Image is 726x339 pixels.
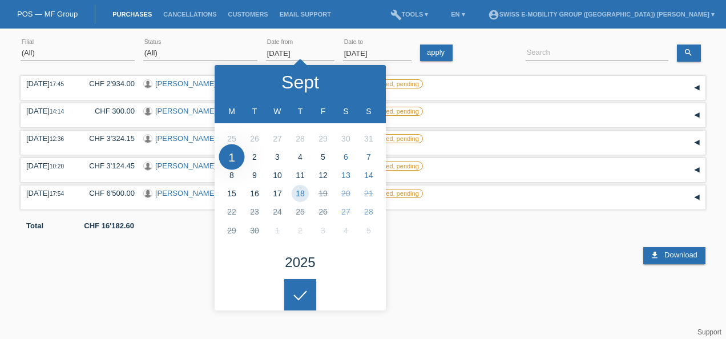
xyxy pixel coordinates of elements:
[688,162,705,179] div: expand/collapse
[26,162,72,170] div: [DATE]
[482,11,720,18] a: account_circleSwiss E-Mobility Group ([GEOGRAPHIC_DATA]) [PERSON_NAME] ▾
[445,11,470,18] a: EN ▾
[107,11,158,18] a: Purchases
[688,134,705,151] div: expand/collapse
[17,10,78,18] a: POS — MF Group
[664,251,697,259] span: Download
[155,162,216,170] a: [PERSON_NAME]
[80,79,135,88] div: CHF 2'934.00
[155,107,216,115] a: [PERSON_NAME]
[50,136,64,142] span: 12:36
[80,134,135,143] div: CHF 3'324.15
[688,107,705,124] div: expand/collapse
[223,11,274,18] a: Customers
[354,107,423,116] label: unconfirmed, pending
[684,48,693,57] i: search
[155,79,279,88] a: [PERSON_NAME] [PERSON_NAME]
[84,221,134,230] b: CHF 16'182.60
[354,189,423,198] label: unconfirmed, pending
[50,108,64,115] span: 14:14
[155,189,216,197] a: [PERSON_NAME]
[26,134,72,143] div: [DATE]
[354,162,423,171] label: unconfirmed, pending
[80,189,135,197] div: CHF 6'500.00
[354,79,423,88] label: unconfirmed, pending
[285,256,315,269] div: 2025
[354,134,423,143] label: unconfirmed, pending
[80,162,135,170] div: CHF 3'124.45
[26,107,72,115] div: [DATE]
[390,9,402,21] i: build
[158,11,222,18] a: Cancellations
[26,221,43,230] b: Total
[488,9,499,21] i: account_circle
[274,11,337,18] a: Email Support
[50,163,64,169] span: 10:20
[26,189,72,197] div: [DATE]
[643,247,705,264] a: download Download
[697,328,721,336] a: Support
[50,191,64,197] span: 17:54
[677,45,701,62] a: search
[26,79,72,88] div: [DATE]
[80,107,135,115] div: CHF 300.00
[50,81,64,87] span: 17:45
[281,73,319,91] div: Sept
[385,11,434,18] a: buildTools ▾
[155,134,279,143] a: [PERSON_NAME] [PERSON_NAME]
[650,251,659,260] i: download
[688,79,705,96] div: expand/collapse
[688,189,705,206] div: expand/collapse
[420,45,453,61] a: apply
